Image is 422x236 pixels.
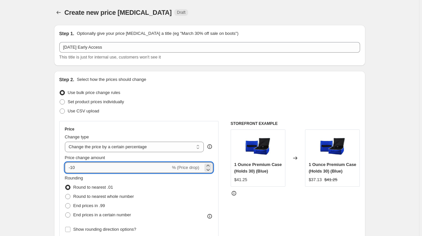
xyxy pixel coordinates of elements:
[234,177,247,183] div: $41.25
[73,227,136,232] span: Show rounding direction options?
[68,90,120,95] span: Use bulk price change rules
[73,212,131,217] span: End prices in a certain number
[206,143,213,150] div: help
[65,162,171,173] input: -15
[59,55,161,59] span: This title is just for internal use, customers won't see it
[177,10,185,15] span: Draft
[65,127,74,132] h3: Price
[73,194,134,199] span: Round to nearest whole number
[73,203,105,208] span: End prices in .99
[65,9,172,16] span: Create new price [MEDICAL_DATA]
[231,121,360,126] h6: STOREFRONT EXAMPLE
[65,176,83,180] span: Rounding
[73,185,113,190] span: Round to nearest .01
[65,134,89,139] span: Change type
[172,165,199,170] span: % (Price drop)
[319,133,346,159] img: PremiumCase_Blue_80x.jpg
[65,155,105,160] span: Price change amount
[77,30,238,37] p: Optionally give your price [MEDICAL_DATA] a title (eg "March 30% off sale on boots")
[54,8,63,17] button: Price change jobs
[309,177,322,183] div: $37.13
[68,99,124,104] span: Set product prices individually
[234,162,282,174] span: 1 Ounce Premium Case (Holds 30) (Blue)
[245,133,271,159] img: PremiumCase_Blue_80x.jpg
[309,162,356,174] span: 1 Ounce Premium Case (Holds 30) (Blue)
[324,177,337,183] strike: $41.25
[68,108,99,113] span: Use CSV upload
[59,30,74,37] h2: Step 1.
[59,42,360,53] input: 30% off holiday sale
[77,76,146,83] p: Select how the prices should change
[59,76,74,83] h2: Step 2.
